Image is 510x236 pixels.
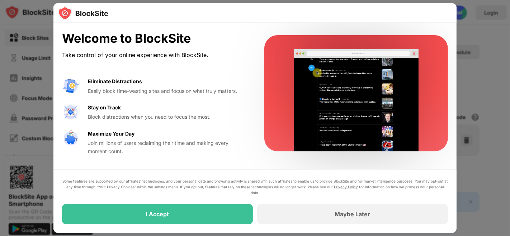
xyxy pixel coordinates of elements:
[88,104,121,112] div: Stay on Track
[62,104,79,121] img: value-focus.svg
[88,130,134,138] div: Maximize Your Day
[62,50,247,60] div: Take control of your online experience with BlockSite.
[62,31,247,46] div: Welcome to BlockSite
[88,113,247,121] div: Block distractions when you need to focus the most.
[334,185,358,189] a: Privacy Policy
[146,211,169,218] div: I Accept
[62,130,79,147] img: value-safe-time.svg
[62,178,448,195] div: Some features are supported by our affiliates’ technologies, and your personal data and browsing ...
[58,6,108,20] img: logo-blocksite.svg
[88,139,247,155] div: Join millions of users reclaiming their time and making every moment count.
[62,77,79,95] img: value-avoid-distractions.svg
[88,87,247,95] div: Easily block time-wasting sites and focus on what truly matters.
[88,77,142,85] div: Eliminate Distractions
[335,211,370,218] div: Maybe Later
